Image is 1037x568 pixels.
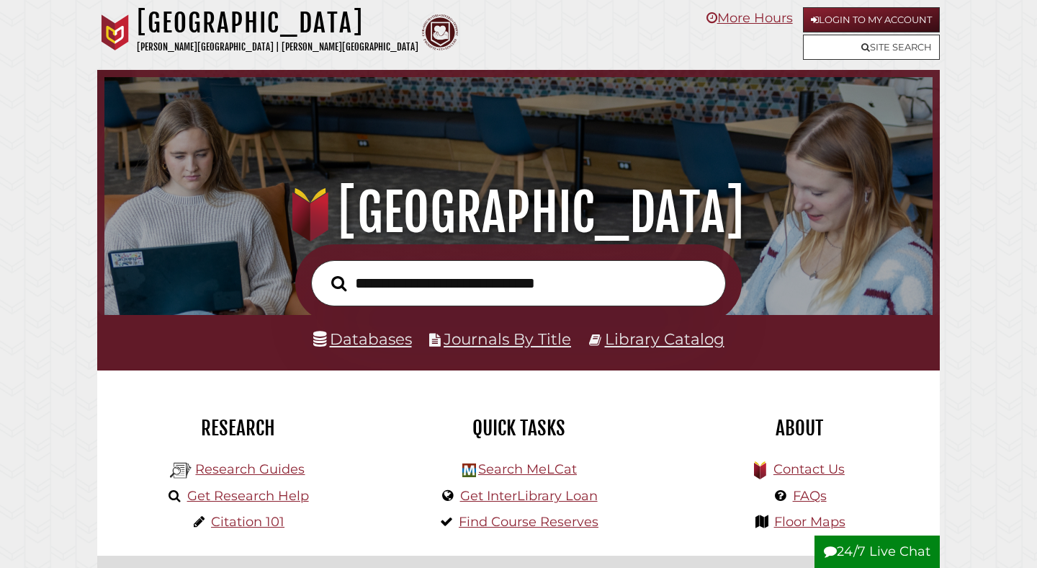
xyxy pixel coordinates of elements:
a: Site Search [803,35,940,60]
a: Login to My Account [803,7,940,32]
a: Search MeLCat [478,461,577,477]
a: Find Course Reserves [459,514,598,530]
a: Research Guides [195,461,305,477]
h2: Quick Tasks [389,416,648,440]
img: Calvin Theological Seminary [422,14,458,50]
button: Search [324,272,354,296]
a: Contact Us [773,461,845,477]
h1: [GEOGRAPHIC_DATA] [137,7,418,39]
a: Library Catalog [605,329,724,348]
a: Get InterLibrary Loan [460,488,598,504]
a: Floor Maps [774,514,845,530]
a: Databases [313,329,412,348]
a: FAQs [793,488,827,504]
a: Journals By Title [444,329,571,348]
h2: Research [108,416,367,440]
img: Hekman Library Logo [462,463,476,477]
h2: About [670,416,929,440]
a: Get Research Help [187,488,309,504]
a: More Hours [706,10,793,26]
h1: [GEOGRAPHIC_DATA] [120,181,917,244]
img: Calvin University [97,14,133,50]
p: [PERSON_NAME][GEOGRAPHIC_DATA] | [PERSON_NAME][GEOGRAPHIC_DATA] [137,39,418,56]
img: Hekman Library Logo [170,460,192,482]
a: Citation 101 [211,514,284,530]
i: Search [331,275,346,291]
